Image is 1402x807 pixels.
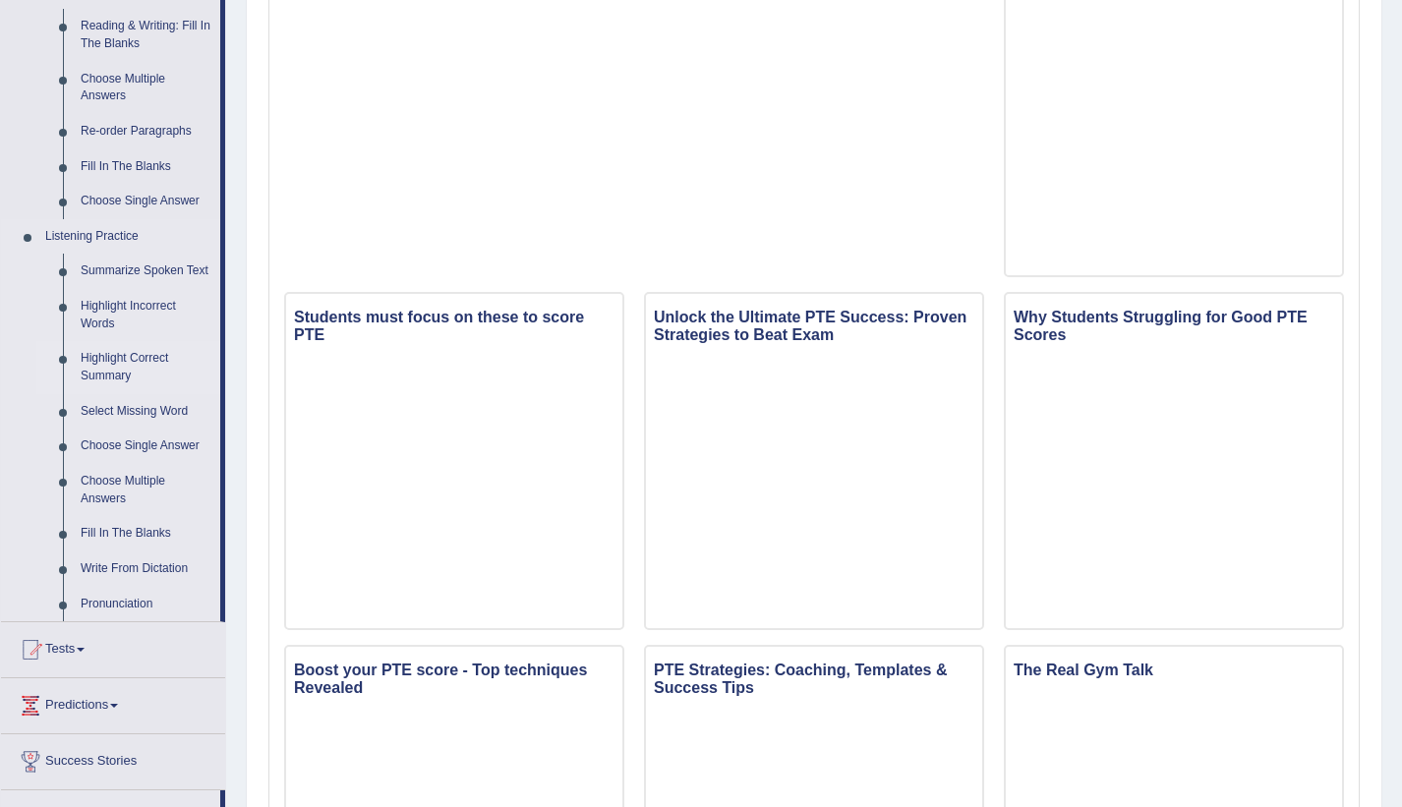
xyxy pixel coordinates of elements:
[1006,304,1342,348] h3: Why Students Struggling for Good PTE Scores
[72,9,220,61] a: Reading & Writing: Fill In The Blanks
[72,587,220,622] a: Pronunciation
[36,219,220,255] a: Listening Practice
[1006,657,1342,684] h3: The Real Gym Talk
[72,516,220,551] a: Fill In The Blanks
[646,657,982,701] h3: PTE Strategies: Coaching, Templates & Success Tips
[1,678,225,727] a: Predictions
[72,149,220,185] a: Fill In The Blanks
[72,289,220,341] a: Highlight Incorrect Words
[286,304,622,348] h3: Students must focus on these to score PTE
[72,429,220,464] a: Choose Single Answer
[1,734,225,783] a: Success Stories
[72,394,220,430] a: Select Missing Word
[72,184,220,219] a: Choose Single Answer
[72,464,220,516] a: Choose Multiple Answers
[72,114,220,149] a: Re-order Paragraphs
[646,304,982,348] h3: Unlock the Ultimate PTE Success: Proven Strategies to Beat Exam
[72,551,220,587] a: Write From Dictation
[72,341,220,393] a: Highlight Correct Summary
[72,62,220,114] a: Choose Multiple Answers
[286,657,622,701] h3: Boost your PTE score - Top techniques Revealed
[1,622,225,671] a: Tests
[72,254,220,289] a: Summarize Spoken Text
